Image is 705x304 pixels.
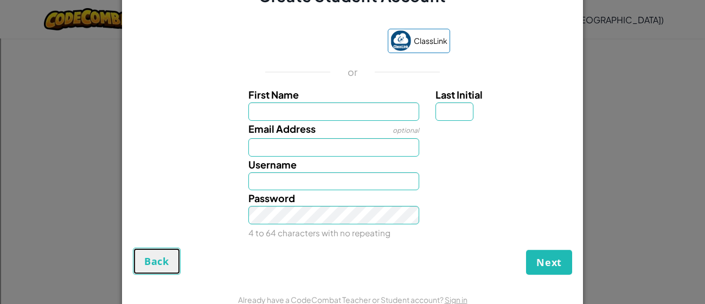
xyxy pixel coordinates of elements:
div: Move To ... [4,24,701,34]
iframe: Sign in with Google Button [249,30,382,54]
button: Back [133,248,181,275]
span: Next [536,256,562,269]
span: optional [393,126,419,134]
div: Sort New > Old [4,14,701,24]
div: Sign out [4,53,701,63]
span: Username [248,158,297,171]
p: or [348,66,358,79]
div: Rename [4,63,701,73]
div: Sort A > Z [4,4,701,14]
button: Next [526,250,572,275]
div: Delete [4,34,701,43]
span: Password [248,192,295,204]
span: Email Address [248,122,316,135]
img: classlink-logo-small.png [390,30,411,51]
div: Move To ... [4,73,701,82]
span: ClassLink [414,33,447,49]
div: Options [4,43,701,53]
span: Last Initial [435,88,483,101]
span: Back [144,255,169,268]
small: 4 to 64 characters with no repeating [248,228,390,238]
span: First Name [248,88,299,101]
